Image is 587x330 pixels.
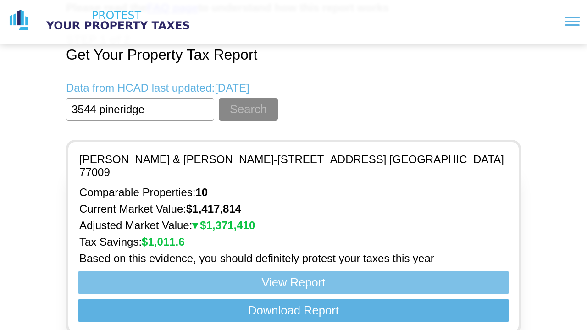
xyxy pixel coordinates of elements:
[192,219,255,231] strong: $ 1,371,410
[66,33,521,63] h1: Get Your Property Tax Report
[7,9,198,32] a: logo logo text
[79,219,508,232] p: Adjusted Market Value:
[142,236,184,248] strong: $ 1,011.6
[38,9,198,32] img: logo text
[7,9,30,32] img: logo
[79,252,508,265] p: Based on this evidence, you should definitely protest your taxes this year
[79,153,508,179] p: [PERSON_NAME] & [PERSON_NAME] - [STREET_ADDRESS] [GEOGRAPHIC_DATA] 77009
[186,203,241,215] strong: $ 1,417,814
[79,186,508,199] p: Comparable Properties:
[78,271,509,294] button: View Report
[66,82,521,94] p: Data from HCAD last updated: [DATE]
[219,98,278,121] button: Search
[79,236,508,248] p: Tax Savings:
[66,98,214,121] input: Enter Property Address
[195,186,208,198] strong: 10
[79,203,508,215] p: Current Market Value:
[78,299,509,322] button: Download Report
